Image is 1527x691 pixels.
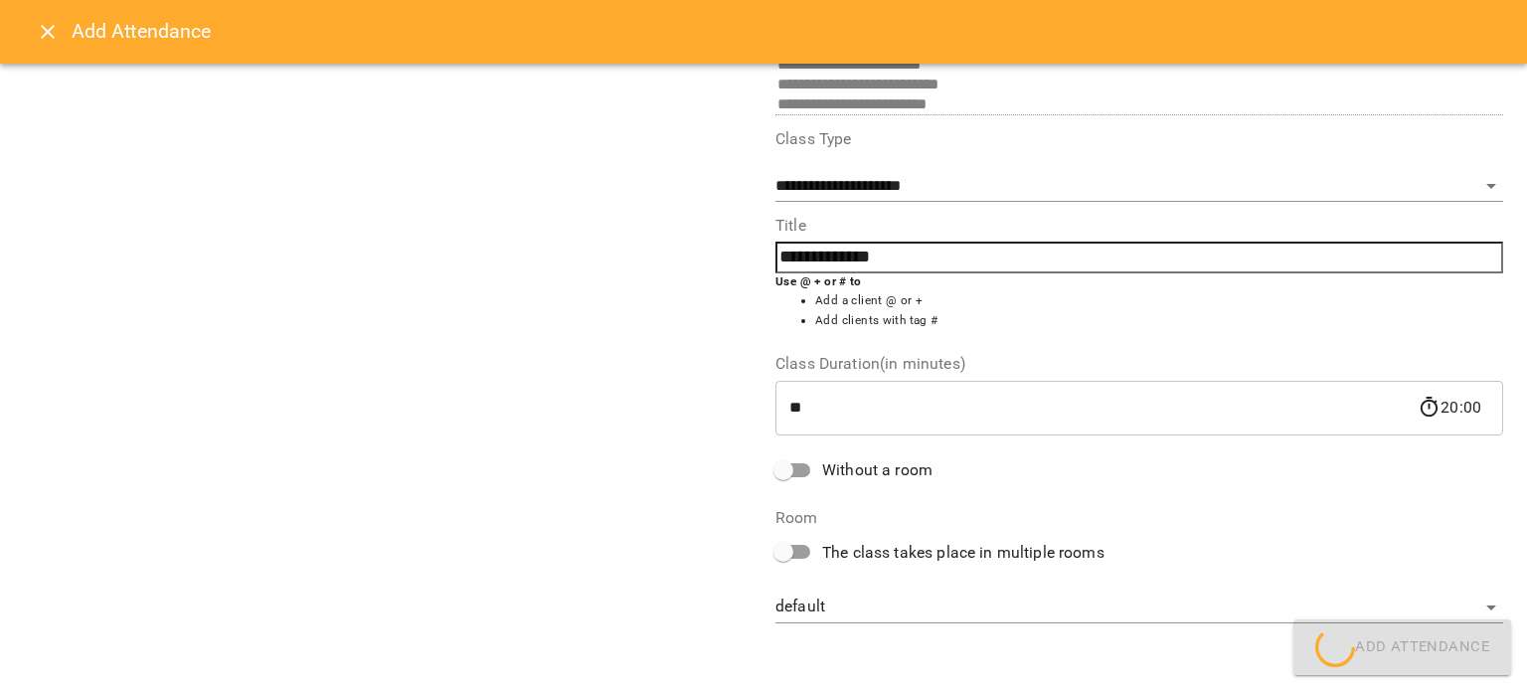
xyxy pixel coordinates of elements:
span: Without a room [822,458,933,482]
label: Title [775,218,1503,234]
b: Use @ + or # to [775,274,862,288]
label: Class Duration(in minutes) [775,356,1503,372]
label: Class Type [775,131,1503,147]
li: Add a client @ or + [815,291,1503,311]
button: Close [24,8,72,56]
span: The class takes place in multiple rooms [822,541,1104,565]
li: Add clients with tag # [815,311,1503,331]
label: Room [775,510,1503,526]
h6: Add Attendance [72,16,1503,47]
div: default [775,592,1503,623]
